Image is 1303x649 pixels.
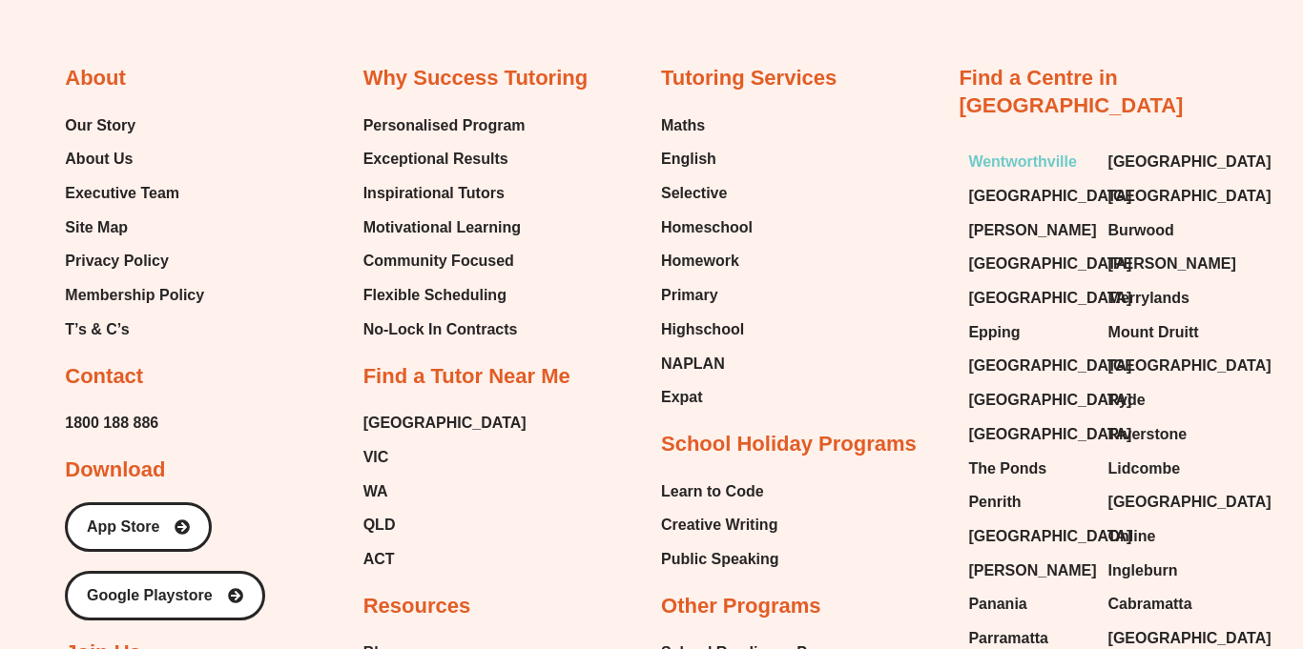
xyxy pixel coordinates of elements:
span: Wentworthville [968,148,1077,176]
a: Community Focused [363,247,526,275]
a: Epping [968,318,1088,347]
a: [GEOGRAPHIC_DATA] [1108,148,1229,176]
a: Find a Centre in [GEOGRAPHIC_DATA] [959,66,1183,117]
h2: Find a Tutor Near Me [363,363,570,391]
a: Learn to Code [661,477,779,506]
span: VIC [363,443,389,472]
span: Google Playstore [87,588,213,603]
a: ACT [363,545,527,574]
span: QLD [363,511,396,539]
a: Flexible Scheduling [363,281,526,310]
span: Community Focused [363,247,514,275]
span: Exceptional Results [363,145,508,173]
a: [PERSON_NAME] [1108,250,1229,278]
a: T’s & C’s [65,315,204,344]
a: Exceptional Results [363,145,526,173]
span: Executive Team [65,179,179,208]
a: Membership Policy [65,281,204,310]
a: Creative Writing [661,511,779,539]
span: App Store [87,519,159,535]
a: VIC [363,443,527,472]
span: Motivational Learning [363,213,521,242]
span: [GEOGRAPHIC_DATA] [1108,182,1272,211]
a: Primary [661,281,753,310]
span: [GEOGRAPHIC_DATA] [968,352,1131,380]
span: Flexible Scheduling [363,281,507,310]
h2: Resources [363,593,471,620]
a: WA [363,477,527,506]
a: Site Map [65,213,204,242]
span: Mount Druitt [1108,318,1199,347]
span: Maths [661,112,705,140]
span: [GEOGRAPHIC_DATA] [968,182,1131,211]
iframe: Chat Widget [986,434,1303,649]
a: Selective [661,179,753,208]
span: Homework [661,247,739,275]
a: Mount Druitt [1108,318,1229,347]
a: Panania [968,590,1088,619]
a: App Store [65,502,212,552]
span: Panania [968,590,1026,619]
a: QLD [363,511,527,539]
span: Ryde [1108,386,1146,415]
span: The Ponds [968,455,1046,483]
a: Inspirational Tutors [363,179,526,208]
a: About Us [65,145,204,173]
span: [GEOGRAPHIC_DATA] [968,250,1131,278]
a: [PERSON_NAME] [968,216,1088,245]
a: Merrylands [1108,284,1229,313]
a: Wentworthville [968,148,1088,176]
a: Motivational Learning [363,213,526,242]
h2: School Holiday Programs [661,431,917,458]
span: Learn to Code [661,477,764,506]
span: NAPLAN [661,350,725,378]
a: 1800 188 886 [65,409,158,437]
span: Expat [661,383,703,412]
a: [GEOGRAPHIC_DATA] [363,409,527,437]
h2: Why Success Tutoring [363,65,589,92]
span: Selective [661,179,727,208]
a: Public Speaking [661,545,779,574]
a: Google Playstore [65,571,265,620]
a: [GEOGRAPHIC_DATA] [1108,352,1229,380]
h2: Contact [65,363,143,391]
h2: Tutoring Services [661,65,837,92]
span: [GEOGRAPHIC_DATA] [1108,352,1272,380]
a: [GEOGRAPHIC_DATA] [968,250,1088,278]
span: Creative Writing [661,511,777,539]
span: WA [363,477,388,506]
a: [GEOGRAPHIC_DATA] [968,284,1088,313]
a: [GEOGRAPHIC_DATA] [968,352,1088,380]
a: The Ponds [968,455,1088,483]
span: [PERSON_NAME] [968,216,1096,245]
a: Highschool [661,315,753,344]
span: Burwood [1108,216,1174,245]
span: [PERSON_NAME] [1108,250,1236,278]
h2: About [65,65,126,92]
a: No-Lock In Contracts [363,315,526,344]
span: ACT [363,545,395,574]
span: Our Story [65,112,135,140]
span: Epping [968,318,1020,347]
span: Privacy Policy [65,247,169,275]
h2: Other Programs [661,593,821,620]
a: Burwood [1108,216,1229,245]
a: Homework [661,247,753,275]
a: [GEOGRAPHIC_DATA] [968,522,1088,551]
span: Merrylands [1108,284,1189,313]
a: Penrith [968,488,1088,517]
span: Penrith [968,488,1021,517]
a: Homeschool [661,213,753,242]
span: Personalised Program [363,112,526,140]
span: [GEOGRAPHIC_DATA] [1108,148,1272,176]
span: [GEOGRAPHIC_DATA] [968,522,1131,551]
a: [GEOGRAPHIC_DATA] [1108,182,1229,211]
a: [GEOGRAPHIC_DATA] [968,386,1088,415]
span: Highschool [661,315,744,344]
h2: Download [65,456,165,484]
span: [GEOGRAPHIC_DATA] [968,284,1131,313]
a: English [661,145,753,173]
span: [PERSON_NAME] [968,557,1096,585]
